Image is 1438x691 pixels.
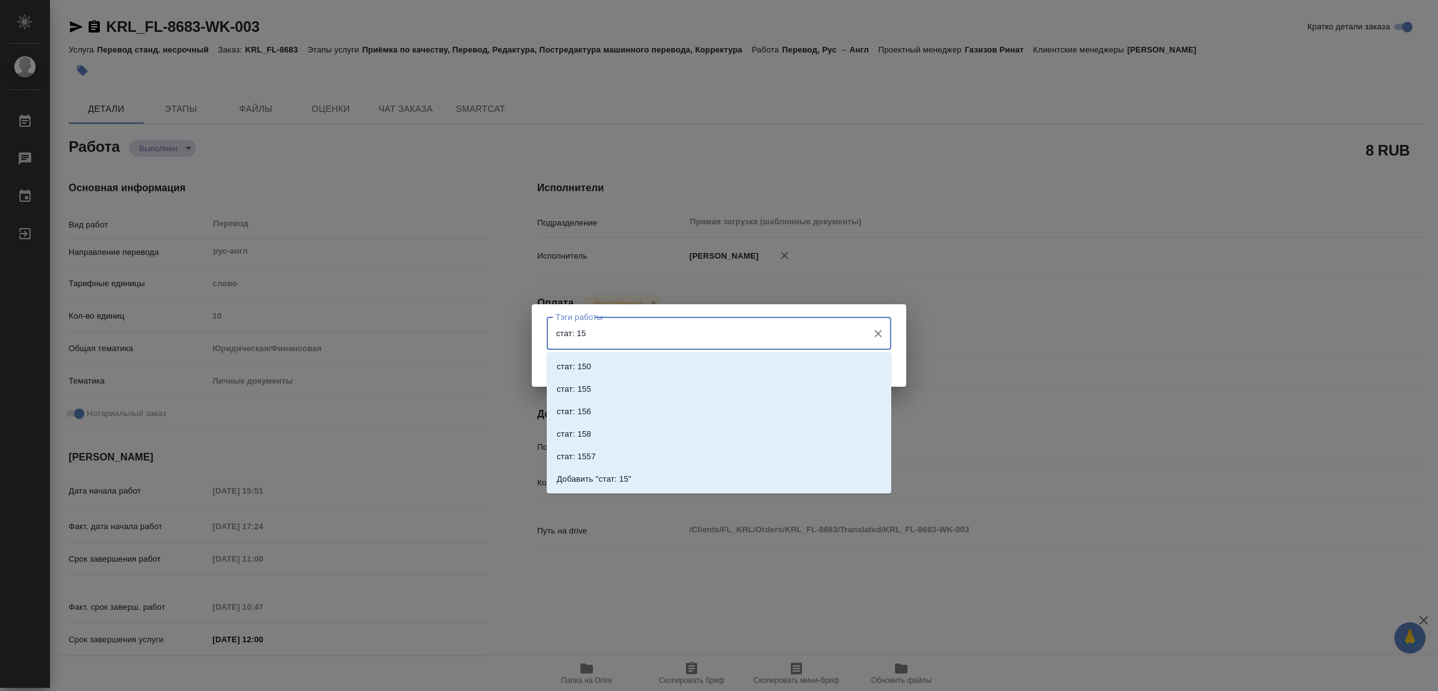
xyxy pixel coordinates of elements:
p: стат: 1557 [557,450,596,463]
p: стат: 156 [557,405,591,418]
button: Очистить [869,325,887,342]
p: стат: 150 [557,360,591,373]
p: Добавить "стат: 15" [557,473,632,485]
p: стат: 158 [557,428,591,440]
p: стат: 155 [557,383,591,395]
